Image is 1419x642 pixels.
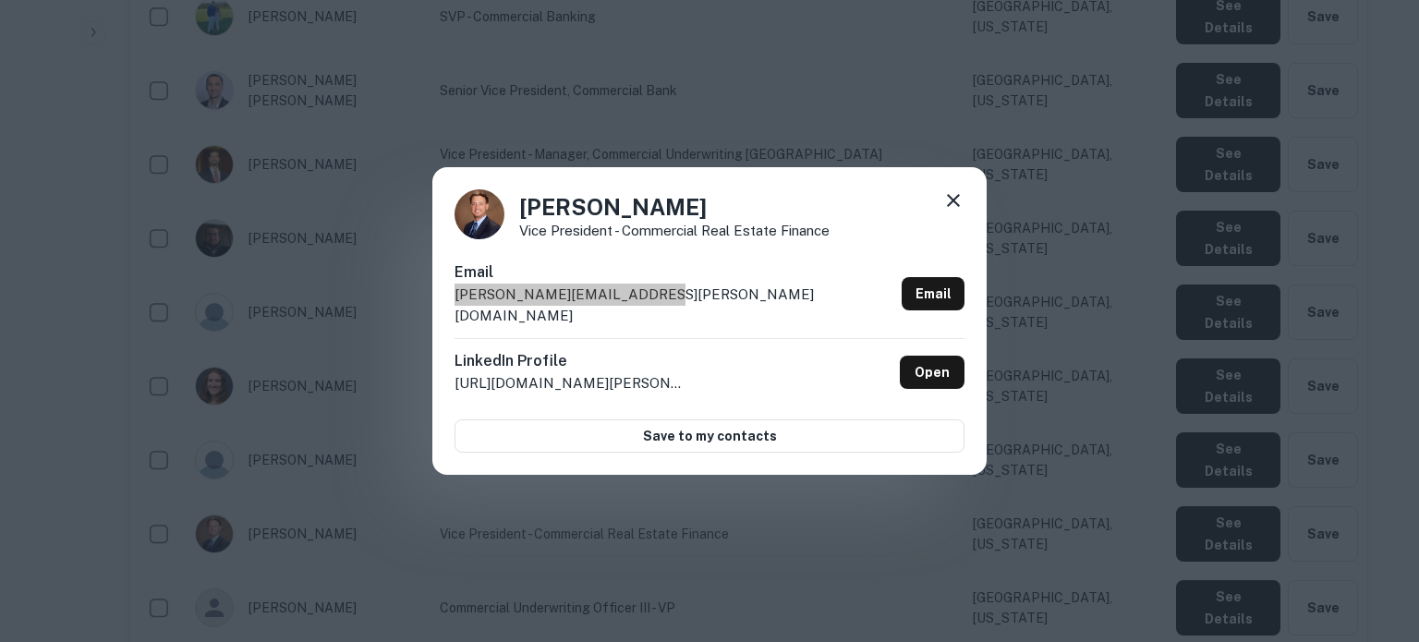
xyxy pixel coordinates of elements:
p: [URL][DOMAIN_NAME][PERSON_NAME] [455,372,685,394]
button: Save to my contacts [455,419,964,453]
h4: [PERSON_NAME] [519,190,830,224]
h6: Email [455,261,894,284]
p: Vice President - Commercial Real Estate Finance [519,224,830,237]
a: Email [902,277,964,310]
p: [PERSON_NAME][EMAIL_ADDRESS][PERSON_NAME][DOMAIN_NAME] [455,284,894,327]
img: 1517370611432 [455,189,504,239]
h6: LinkedIn Profile [455,350,685,372]
a: Open [900,356,964,389]
iframe: Chat Widget [1327,494,1419,583]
